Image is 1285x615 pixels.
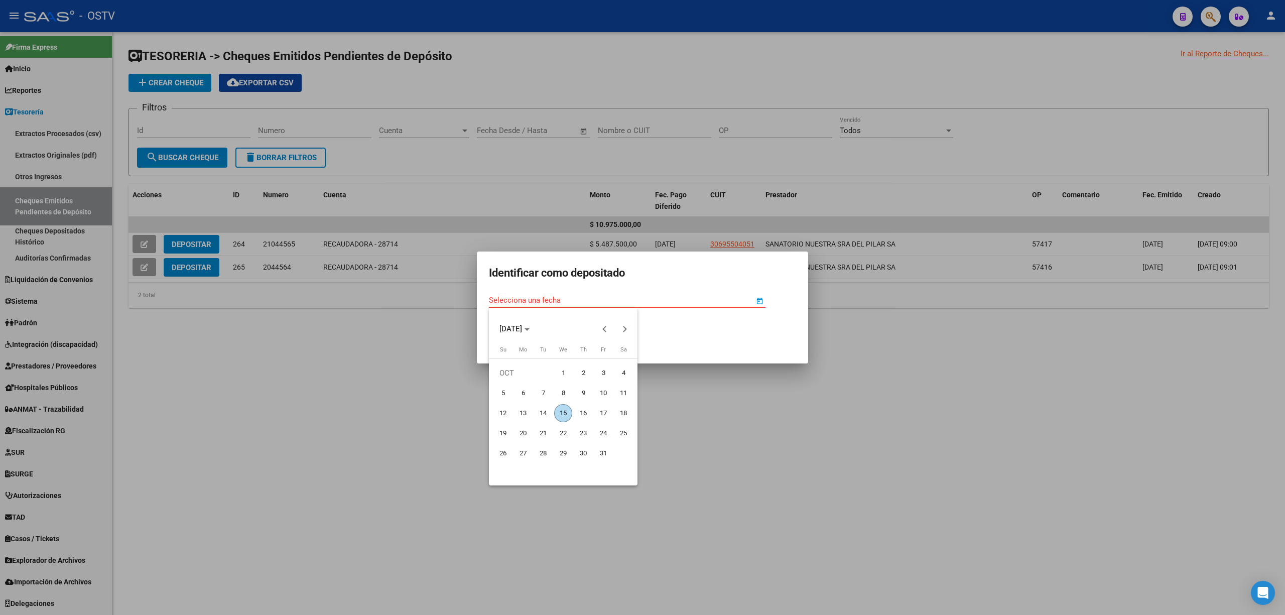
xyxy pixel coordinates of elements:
[534,404,552,422] span: 14
[533,403,553,423] button: October 14, 2025
[514,444,532,462] span: 27
[554,364,572,382] span: 1
[574,424,592,442] span: 23
[573,403,593,423] button: October 16, 2025
[533,443,553,463] button: October 28, 2025
[1251,581,1275,605] div: Open Intercom Messenger
[593,423,613,443] button: October 24, 2025
[615,319,635,339] button: Next month
[574,384,592,402] span: 9
[574,444,592,462] span: 30
[614,364,632,382] span: 4
[620,346,627,353] span: Sa
[533,423,553,443] button: October 21, 2025
[494,444,512,462] span: 26
[493,443,513,463] button: October 26, 2025
[554,444,572,462] span: 29
[514,424,532,442] span: 20
[554,404,572,422] span: 15
[613,363,633,383] button: October 4, 2025
[613,383,633,403] button: October 11, 2025
[514,384,532,402] span: 6
[553,423,573,443] button: October 22, 2025
[494,424,512,442] span: 19
[574,404,592,422] span: 16
[593,443,613,463] button: October 31, 2025
[614,404,632,422] span: 18
[493,403,513,423] button: October 12, 2025
[594,364,612,382] span: 3
[493,363,553,383] td: OCT
[573,423,593,443] button: October 23, 2025
[595,319,615,339] button: Previous month
[580,346,587,353] span: Th
[594,444,612,462] span: 31
[513,423,533,443] button: October 20, 2025
[593,403,613,423] button: October 17, 2025
[513,403,533,423] button: October 13, 2025
[540,346,546,353] span: Tu
[573,383,593,403] button: October 9, 2025
[493,423,513,443] button: October 19, 2025
[574,364,592,382] span: 2
[593,383,613,403] button: October 10, 2025
[614,424,632,442] span: 25
[553,403,573,423] button: October 15, 2025
[559,346,567,353] span: We
[594,384,612,402] span: 10
[494,384,512,402] span: 5
[573,363,593,383] button: October 2, 2025
[554,424,572,442] span: 22
[613,403,633,423] button: October 18, 2025
[614,384,632,402] span: 11
[534,444,552,462] span: 28
[613,423,633,443] button: October 25, 2025
[594,424,612,442] span: 24
[601,346,606,353] span: Fr
[534,424,552,442] span: 21
[554,384,572,402] span: 8
[594,404,612,422] span: 17
[533,383,553,403] button: October 7, 2025
[494,404,512,422] span: 12
[593,363,613,383] button: October 3, 2025
[513,383,533,403] button: October 6, 2025
[553,383,573,403] button: October 8, 2025
[514,404,532,422] span: 13
[493,383,513,403] button: October 5, 2025
[553,363,573,383] button: October 1, 2025
[553,443,573,463] button: October 29, 2025
[500,346,506,353] span: Su
[534,384,552,402] span: 7
[513,443,533,463] button: October 27, 2025
[495,320,534,338] button: Choose month and year
[519,346,527,353] span: Mo
[499,324,522,333] span: [DATE]
[573,443,593,463] button: October 30, 2025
